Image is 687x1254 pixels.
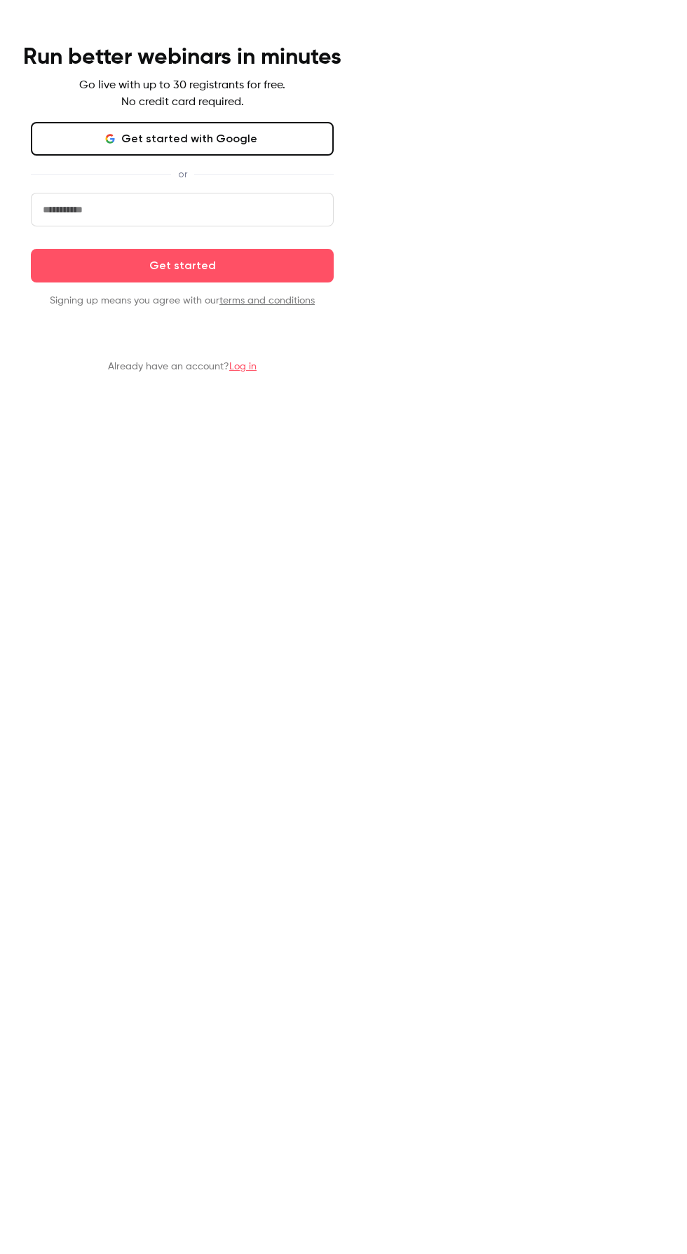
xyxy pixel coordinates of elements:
p: Go live with up to 30 registrants for free. No credit card required. [79,77,285,111]
span: or [171,167,194,182]
button: Get started with Google [31,122,334,156]
h4: Run better webinars in minutes [23,43,341,71]
a: Log in [229,362,257,372]
button: Get started [31,249,334,282]
p: Signing up means you agree with our [31,294,334,308]
a: terms and conditions [219,296,315,306]
p: Already have an account? [108,360,257,374]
